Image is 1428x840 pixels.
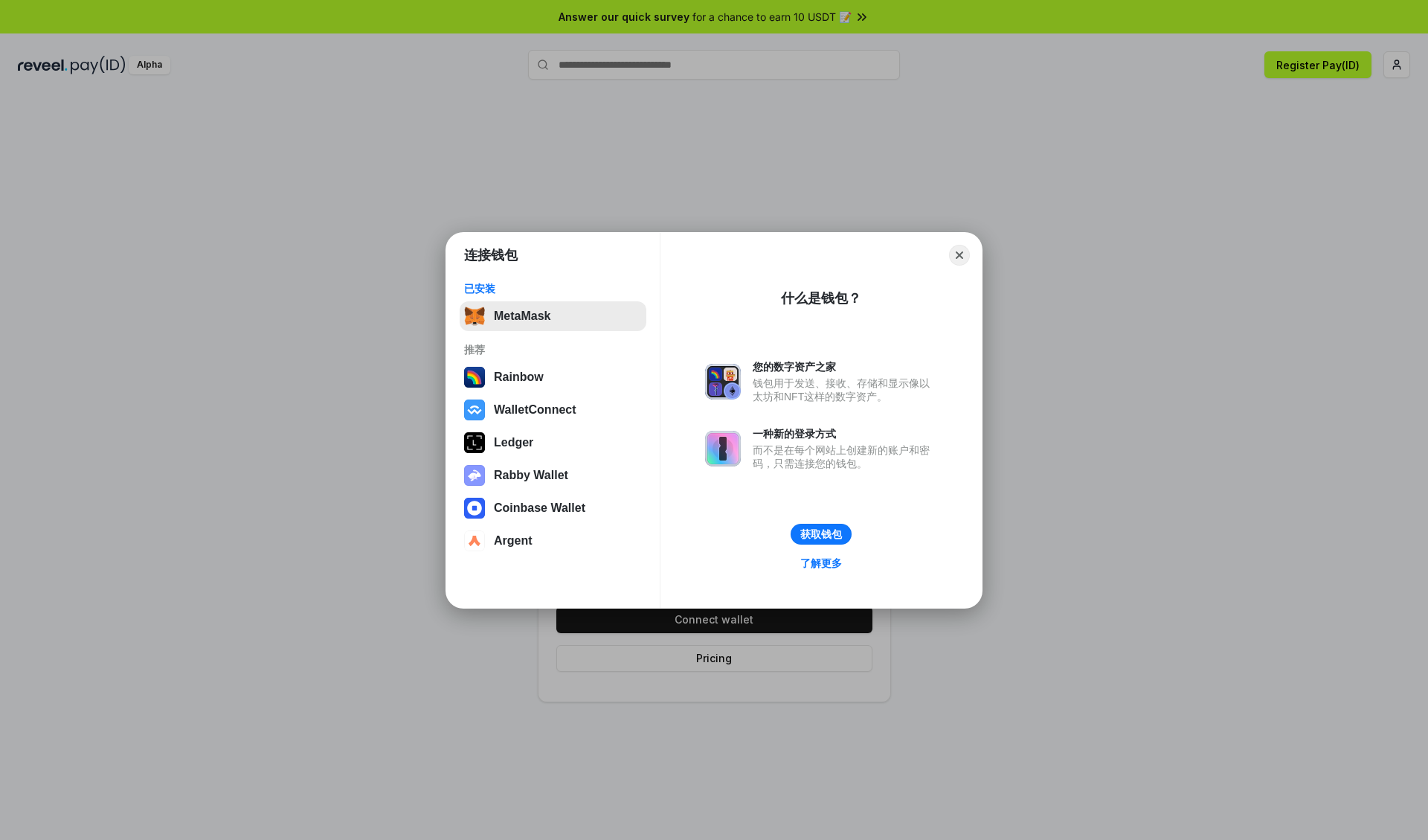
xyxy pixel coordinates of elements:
[494,501,585,515] div: Coinbase Wallet
[705,364,741,400] img: svg+xml,%3Csvg%20xmlns%3D%22http%3A%2F%2Fwww.w3.org%2F2000%2Fsvg%22%20fill%3D%22none%22%20viewBox...
[800,528,842,541] div: 获取钱包
[464,343,642,356] div: 推荐
[464,530,485,551] img: svg+xml,%3Csvg%20width%3D%2228%22%20height%3D%2228%22%20viewBox%3D%220%200%2028%2028%22%20fill%3D...
[464,246,518,264] h1: 连接钱包
[464,465,485,486] img: svg+xml,%3Csvg%20xmlns%3D%22http%3A%2F%2Fwww.w3.org%2F2000%2Fsvg%22%20fill%3D%22none%22%20viewBox...
[753,443,937,470] div: 而不是在每个网站上创建新的账户和密码，只需连接您的钱包。
[494,469,568,482] div: Rabby Wallet
[460,362,646,392] button: Rainbow
[460,461,646,490] button: Rabby Wallet
[494,310,550,323] div: MetaMask
[464,498,485,519] img: svg+xml,%3Csvg%20width%3D%2228%22%20height%3D%2228%22%20viewBox%3D%220%200%2028%2028%22%20fill%3D...
[753,427,937,440] div: 一种新的登录方式
[460,428,646,458] button: Ledger
[781,289,861,307] div: 什么是钱包？
[460,301,646,331] button: MetaMask
[460,493,646,523] button: Coinbase Wallet
[464,400,485,420] img: svg+xml,%3Csvg%20width%3D%2228%22%20height%3D%2228%22%20viewBox%3D%220%200%2028%2028%22%20fill%3D...
[464,306,485,327] img: svg+xml,%3Csvg%20fill%3D%22none%22%20height%3D%2233%22%20viewBox%3D%220%200%2035%2033%22%20width%...
[753,376,937,403] div: 钱包用于发送、接收、存储和显示像以太坊和NFT这样的数字资产。
[494,403,576,417] div: WalletConnect
[464,282,642,295] div: 已安装
[800,557,842,570] div: 了解更多
[464,432,485,453] img: svg+xml,%3Csvg%20xmlns%3D%22http%3A%2F%2Fwww.w3.org%2F2000%2Fsvg%22%20width%3D%2228%22%20height%3...
[460,526,646,556] button: Argent
[464,367,485,388] img: svg+xml,%3Csvg%20width%3D%22120%22%20height%3D%22120%22%20viewBox%3D%220%200%20120%20120%22%20fil...
[460,395,646,425] button: WalletConnect
[753,360,937,373] div: 您的数字资产之家
[949,245,970,266] button: Close
[705,431,741,467] img: svg+xml,%3Csvg%20xmlns%3D%22http%3A%2F%2Fwww.w3.org%2F2000%2Fsvg%22%20fill%3D%22none%22%20viewBox...
[494,534,533,548] div: Argent
[494,436,533,449] div: Ledger
[494,371,544,384] div: Rainbow
[791,554,851,573] a: 了解更多
[791,524,852,545] button: 获取钱包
